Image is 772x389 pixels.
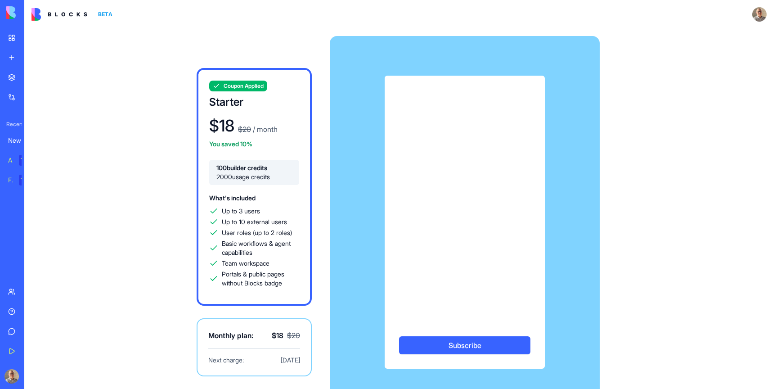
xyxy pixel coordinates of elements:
[3,171,39,189] a: Feedback FormTRY
[8,136,33,145] div: New App
[31,8,116,21] a: BETA
[222,207,260,216] span: Up to 3 users
[216,172,292,181] span: 2000 usage credits
[238,124,251,135] p: $ 20
[209,194,256,202] span: What's included
[94,8,116,21] div: BETA
[6,6,62,19] img: logo
[208,330,253,341] span: Monthly plan:
[272,330,283,341] span: $ 18
[19,175,33,185] div: TRY
[8,156,13,165] div: AI Logo Generator
[222,239,299,257] span: Basic workflows & agent capabilities
[251,124,278,135] p: / month
[287,330,300,341] p: $ 20
[222,270,299,288] span: Portals & public pages without Blocks badge
[8,176,13,185] div: Feedback Form
[216,163,292,172] span: 100 builder credits
[222,217,287,226] span: Up to 10 external users
[209,140,252,148] span: You saved 10%
[397,88,532,324] iframe: Secure payment input frame
[208,356,244,365] span: Next charge:
[3,121,22,128] span: Recent
[281,356,300,365] span: [DATE]
[224,82,264,90] span: Coupon Applied
[209,95,299,109] h3: Starter
[399,336,530,354] button: Subscribe
[222,259,269,268] span: Team workspace
[222,228,292,237] span: User roles (up to 2 roles)
[752,7,767,22] img: ACg8ocKhIOvP3Dai43lPoQ--uwbfU5W65mQovfOgov0T769kkTPAzLx9aw=s96-c
[3,131,39,149] a: New App
[31,8,87,21] img: logo
[209,117,234,135] h1: $ 18
[4,369,19,384] img: ACg8ocKhIOvP3Dai43lPoQ--uwbfU5W65mQovfOgov0T769kkTPAzLx9aw=s96-c
[3,151,39,169] a: AI Logo GeneratorTRY
[19,155,33,166] div: TRY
